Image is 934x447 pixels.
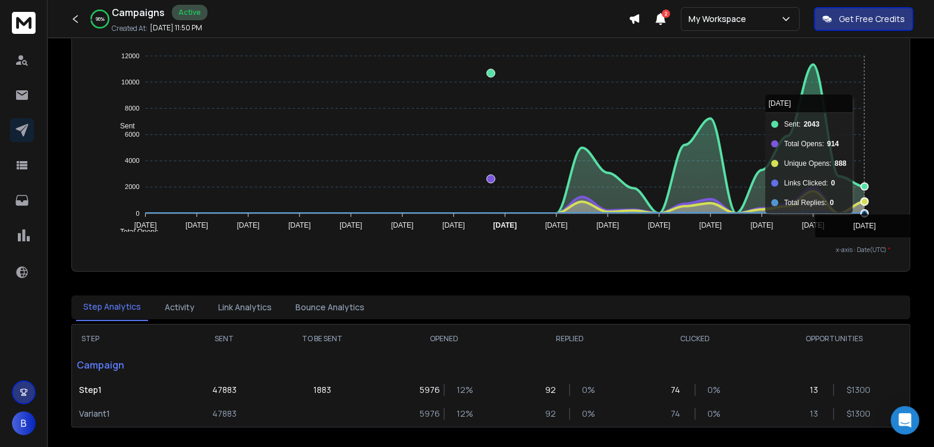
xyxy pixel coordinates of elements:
tspan: 0 [136,210,139,217]
span: Total Opens [111,228,158,236]
tspan: [DATE] [339,221,362,229]
p: 47883 [212,408,237,420]
tspan: [DATE] [751,221,773,229]
div: Active [172,5,207,20]
button: Activity [158,294,202,320]
tspan: [DATE] [802,221,825,229]
tspan: [DATE] [391,221,414,229]
tspan: [DATE] [545,221,568,229]
tspan: [DATE] [442,221,465,229]
p: 5976 [420,384,432,396]
p: x-axis : Date(UTC) [91,245,891,254]
p: 13 [809,384,821,396]
span: 2 [662,10,670,18]
tspan: [DATE] [288,221,311,229]
p: $ 1300 [846,408,858,420]
p: 13 [809,408,821,420]
tspan: 12000 [121,52,140,59]
tspan: [DATE] [596,221,619,229]
button: B [12,411,36,435]
th: SENT [185,325,263,353]
tspan: [DATE] [237,221,259,229]
p: $ 1300 [846,384,858,396]
tspan: [DATE] [699,221,722,229]
span: Sent [111,122,135,130]
tspan: 6000 [125,131,139,138]
p: 96 % [96,15,105,23]
p: 0 % [582,384,594,396]
p: 92 [545,408,557,420]
p: 47883 [212,384,237,396]
p: Get Free Credits [839,13,905,25]
tspan: 2000 [125,184,139,191]
p: 1883 [313,384,331,396]
p: 5976 [420,408,432,420]
p: My Workspace [688,13,751,25]
p: 74 [671,408,683,420]
h1: Campaigns [112,5,165,20]
th: OPPORTUNITIES [758,325,910,353]
p: Step 1 [79,384,178,396]
p: [DATE] 11:50 PM [150,23,202,33]
p: 0 % [707,384,719,396]
tspan: [DATE] [134,221,156,229]
th: REPLIED [507,325,632,353]
p: 0 % [707,408,719,420]
p: Campaign [72,353,185,377]
th: TO BE SENT [263,325,381,353]
tspan: [DATE] [648,221,671,229]
p: 74 [671,384,683,396]
tspan: 4000 [125,157,139,164]
p: 92 [545,384,557,396]
th: CLICKED [633,325,758,353]
button: Get Free Credits [814,7,913,31]
tspan: 10000 [121,78,140,86]
p: Created At: [112,24,147,33]
button: Link Analytics [211,294,279,320]
tspan: [DATE] [185,221,208,229]
tspan: 8000 [125,105,139,112]
div: Open Intercom Messenger [891,406,919,435]
p: 12 % [457,408,468,420]
button: Step Analytics [76,294,148,321]
p: Variant 1 [79,408,178,420]
p: 0 % [582,408,594,420]
button: Bounce Analytics [288,294,372,320]
tspan: [DATE] [493,221,517,229]
th: OPENED [381,325,507,353]
p: 12 % [457,384,468,396]
th: STEP [72,325,185,353]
